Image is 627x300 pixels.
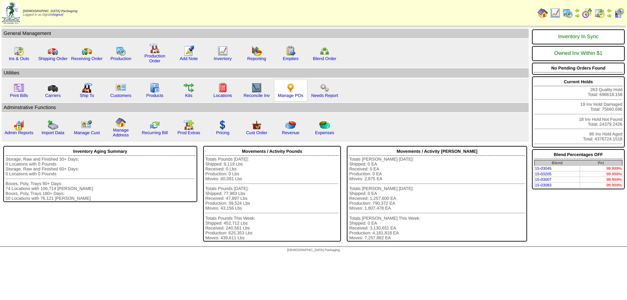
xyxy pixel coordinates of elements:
a: Needs Report [311,93,338,98]
a: Inventory [214,56,232,61]
img: orders.gif [184,46,194,56]
a: Customers [110,93,131,98]
a: Admin Reports [5,130,33,135]
td: 99.999% [580,177,622,182]
div: Totals Pounds [DATE]: Shipped: 9,119 Lbs Received: 0 Lbs Production: 0 Lbs Moves: 60,091 Lbs Tota... [205,157,339,240]
a: Ship To [80,93,94,98]
img: home.gif [538,8,548,18]
div: Inventory Aging Summary [6,147,195,156]
img: pie_chart.png [285,120,296,130]
td: General Management [2,29,529,38]
span: Logged in as Dgroth [23,9,77,17]
div: Blend Percentages OFF [534,150,622,159]
img: home.gif [116,117,126,128]
td: 99.999% [580,182,622,188]
img: reconcile.gif [150,120,160,130]
img: calendarblend.gif [582,8,592,18]
img: managecust.png [81,120,93,130]
a: Cust Order [246,130,267,135]
a: 15-03205 [535,172,552,176]
a: Receiving Order [71,56,103,61]
img: network.png [319,46,330,56]
img: arrowleft.gif [575,8,580,13]
img: factory.gif [150,43,160,54]
a: Kits [185,93,192,98]
img: dollar.gif [217,120,228,130]
img: workflow.png [319,83,330,93]
a: Production [110,56,131,61]
a: Ins & Outs [9,56,29,61]
img: po.png [285,83,296,93]
img: invoice2.gif [14,83,24,93]
img: calendarinout.gif [14,46,24,56]
a: Manage Address [113,128,129,137]
div: No Pending Orders Found [534,64,622,72]
div: Owned Inv Within $1 [534,47,622,60]
a: Empties [283,56,298,61]
img: truck3.gif [48,83,58,93]
a: Carriers [45,93,60,98]
div: 263 Quality Hold Total: 696618.158 19 Inv Hold Damaged Total: 75660.696 18 Inv Hold Not Found Tot... [532,76,625,148]
a: Reconcile Inv [244,93,270,98]
img: line_graph.gif [217,46,228,56]
img: customers.gif [116,83,126,93]
img: line_graph.gif [550,8,560,18]
img: cabinet.gif [150,83,160,93]
div: Totals [PERSON_NAME] [DATE]: Shipped: 0 EA Received: 0 EA Production: 0 EA Moves: 2,875 EA Totals... [349,157,525,240]
img: calendarinout.gif [594,8,605,18]
a: Pricing [216,130,230,135]
img: zoroco-logo-small.webp [2,2,20,24]
a: Blend Order [313,56,336,61]
img: graph2.png [14,120,24,130]
div: Storage, Raw and Finished 30+ Days: 0 Locations with 0 Pounds Storage, Raw and Finished 60+ Days:... [6,157,195,201]
a: Manage POs [278,93,303,98]
td: Adminstrative Functions [2,103,529,112]
a: 15-03007 [535,177,552,182]
img: pie_chart2.png [319,120,330,130]
td: 99.998% [580,171,622,177]
img: locations.gif [217,83,228,93]
img: graph.gif [251,46,262,56]
a: Add Note [180,56,198,61]
a: Manage Cust [74,130,100,135]
img: line_graph2.gif [251,83,262,93]
td: Utilities [2,68,529,78]
a: Production Order [144,54,165,63]
a: Expenses [315,130,334,135]
img: workflow.gif [184,83,194,93]
span: [DEMOGRAPHIC_DATA] Packaging [287,248,340,252]
div: Movements / Activity Pounds [205,147,339,156]
img: import.gif [48,120,58,130]
div: Current Holds [534,78,622,86]
span: [DEMOGRAPHIC_DATA] Packaging [23,9,77,13]
a: Print Bills [10,93,28,98]
a: Prod Extras [177,130,200,135]
img: workorder.gif [285,46,296,56]
a: 15-03083 [535,183,552,187]
img: prodextras.gif [184,120,194,130]
img: cust_order.png [251,120,262,130]
img: truck2.gif [82,46,92,56]
img: factory2.gif [82,83,92,93]
a: Shipping Order [38,56,68,61]
th: Pct [580,160,622,166]
a: Reporting [247,56,266,61]
th: Blend [535,160,580,166]
img: arrowright.gif [607,13,612,18]
div: Movements / Activity [PERSON_NAME] [349,147,525,156]
a: Import Data [41,130,64,135]
a: Locations [213,93,232,98]
img: calendarprod.gif [562,8,573,18]
a: (logout) [52,13,63,17]
img: calendarprod.gif [116,46,126,56]
a: Products [146,93,164,98]
a: Revenue [282,130,299,135]
div: Inventory In Sync [534,31,622,43]
a: 15-03045 [535,166,552,171]
a: Recurring Bill [142,130,168,135]
img: calendarcustomer.gif [614,8,624,18]
img: arrowright.gif [575,13,580,18]
img: arrowleft.gif [607,8,612,13]
td: 99.999% [580,166,622,171]
img: truck.gif [48,46,58,56]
